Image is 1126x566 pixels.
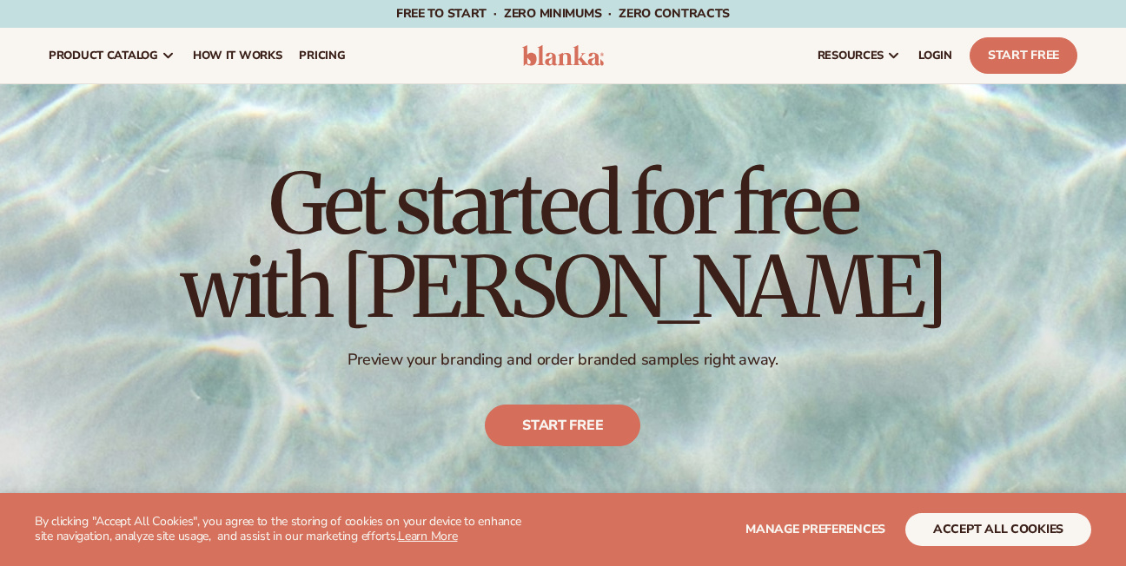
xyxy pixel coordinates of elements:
[522,45,604,66] img: logo
[905,513,1091,546] button: accept all cookies
[193,49,282,63] span: How It Works
[184,28,291,83] a: How It Works
[181,162,945,329] h1: Get started for free with [PERSON_NAME]
[181,350,945,370] p: Preview your branding and order branded samples right away.
[918,49,952,63] span: LOGIN
[40,28,184,83] a: product catalog
[396,5,730,22] span: Free to start · ZERO minimums · ZERO contracts
[910,28,961,83] a: LOGIN
[299,49,345,63] span: pricing
[745,521,885,537] span: Manage preferences
[486,405,641,446] a: Start free
[809,28,910,83] a: resources
[398,528,457,544] a: Learn More
[49,49,158,63] span: product catalog
[745,513,885,546] button: Manage preferences
[290,28,354,83] a: pricing
[35,515,534,544] p: By clicking "Accept All Cookies", you agree to the storing of cookies on your device to enhance s...
[818,49,884,63] span: resources
[970,37,1077,74] a: Start Free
